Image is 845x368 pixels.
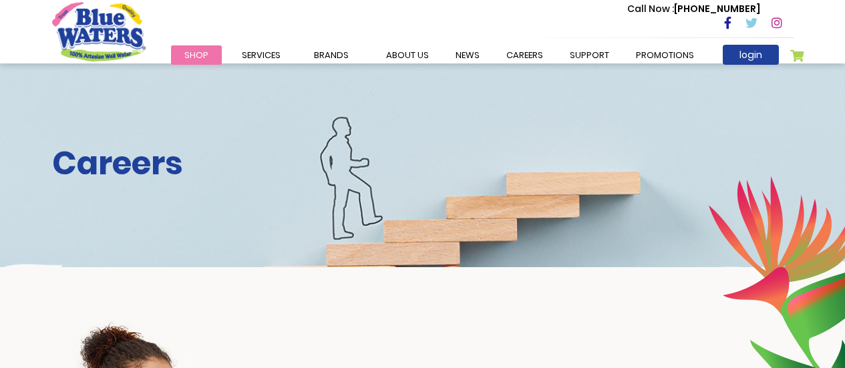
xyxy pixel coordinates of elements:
[242,49,281,61] span: Services
[52,144,794,183] h2: Careers
[184,49,208,61] span: Shop
[627,2,674,15] span: Call Now :
[623,45,707,65] a: Promotions
[442,45,493,65] a: News
[373,45,442,65] a: about us
[493,45,556,65] a: careers
[556,45,623,65] a: support
[627,2,760,16] p: [PHONE_NUMBER]
[314,49,349,61] span: Brands
[52,2,146,61] a: store logo
[723,45,779,65] a: login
